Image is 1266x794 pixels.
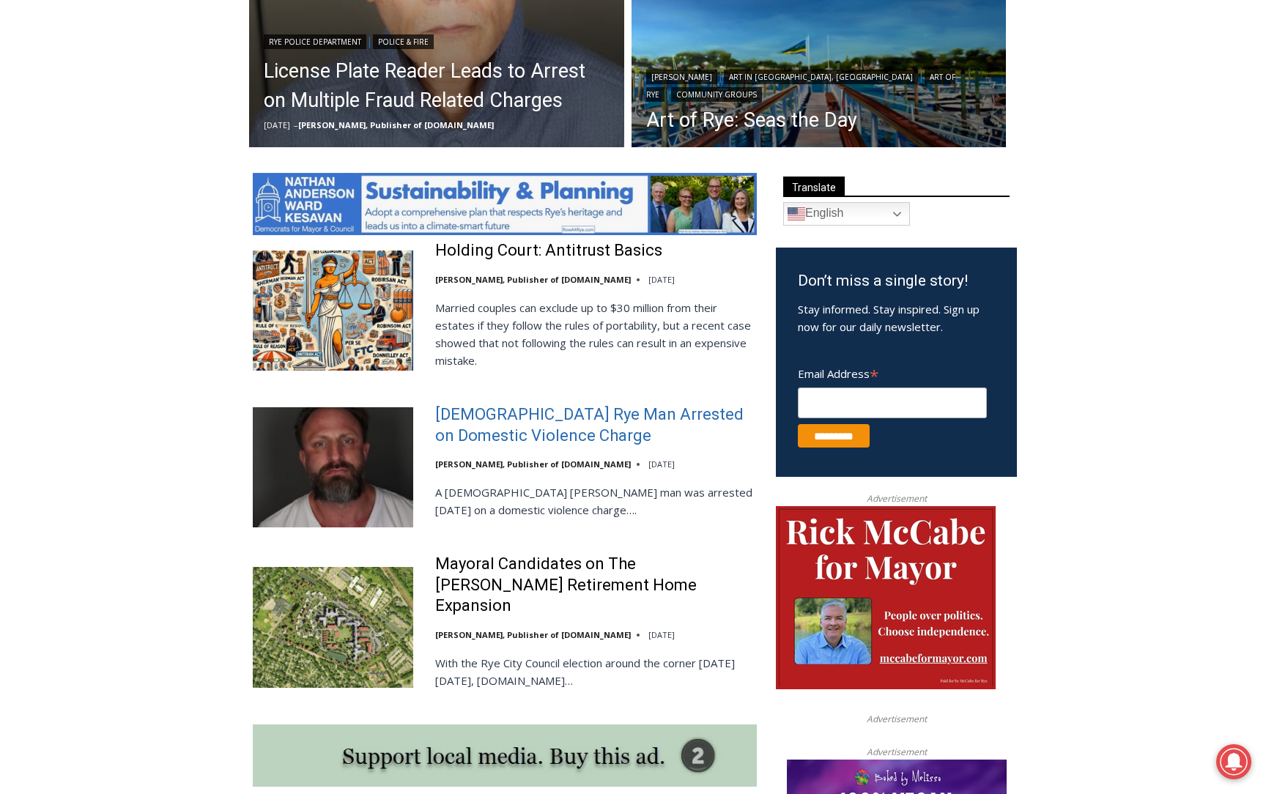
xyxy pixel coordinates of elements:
[852,712,941,726] span: Advertisement
[435,404,757,446] a: [DEMOGRAPHIC_DATA] Rye Man Arrested on Domestic Violence Charge
[646,67,992,102] div: | | |
[783,177,845,196] span: Translate
[648,629,675,640] time: [DATE]
[671,87,762,102] a: Community Groups
[788,205,805,223] img: en
[648,274,675,285] time: [DATE]
[264,34,366,49] a: Rye Police Department
[253,724,757,787] img: support local media, buy this ad
[798,359,987,385] label: Email Address
[646,70,955,102] a: Art of Rye
[264,119,290,130] time: [DATE]
[373,34,434,49] a: Police & Fire
[646,109,992,131] a: Art of Rye: Seas the Day
[776,506,996,689] img: McCabe for Mayor
[798,270,995,293] h3: Don’t miss a single story!
[435,654,757,689] p: With the Rye City Council election around the corner [DATE][DATE], [DOMAIN_NAME]…
[724,70,918,84] a: Art in [GEOGRAPHIC_DATA], [GEOGRAPHIC_DATA]
[435,629,631,640] a: [PERSON_NAME], Publisher of [DOMAIN_NAME]
[253,251,413,371] img: Holding Court: Antitrust Basics
[435,299,757,369] p: Married couples can exclude up to $30 million from their estates if they follow the rules of port...
[298,119,494,130] a: [PERSON_NAME], Publisher of [DOMAIN_NAME]
[648,459,675,470] time: [DATE]
[370,1,692,142] div: "[PERSON_NAME] and I covered the [DATE] Parade, which was a really eye opening experience as I ha...
[352,142,710,182] a: Intern @ [DOMAIN_NAME]
[852,745,941,759] span: Advertisement
[435,274,631,285] a: [PERSON_NAME], Publisher of [DOMAIN_NAME]
[294,119,298,130] span: –
[435,240,662,261] a: Holding Court: Antitrust Basics
[264,56,610,115] a: License Plate Reader Leads to Arrest on Multiple Fraud Related Charges
[383,146,679,179] span: Intern @ [DOMAIN_NAME]
[798,300,995,335] p: Stay informed. Stay inspired. Sign up now for our daily newsletter.
[253,407,413,527] img: 42 Year Old Rye Man Arrested on Domestic Violence Charge
[264,31,610,49] div: |
[253,567,413,687] img: Mayoral Candidates on The Osborn Retirement Home Expansion
[435,554,757,617] a: Mayoral Candidates on The [PERSON_NAME] Retirement Home Expansion
[852,491,941,505] span: Advertisement
[646,70,717,84] a: [PERSON_NAME]
[783,202,910,226] a: English
[435,483,757,519] p: A [DEMOGRAPHIC_DATA] [PERSON_NAME] man was arrested [DATE] on a domestic violence charge….
[435,459,631,470] a: [PERSON_NAME], Publisher of [DOMAIN_NAME]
